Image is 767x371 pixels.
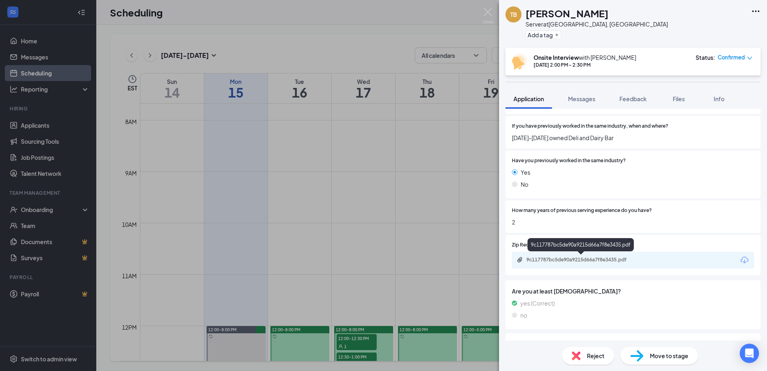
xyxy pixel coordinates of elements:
[526,6,609,20] h1: [PERSON_NAME]
[619,95,647,102] span: Feedback
[510,10,517,18] div: TB
[520,311,527,320] span: no
[512,133,754,142] span: [DATE]-[DATE] owned Deli and Dairy Bar
[517,257,523,263] svg: Paperclip
[512,207,652,214] span: How many years of previous serving experience do you have?
[526,257,639,263] div: 9c117787bc5de90a9215d66a7f8e3435.pdf
[568,95,595,102] span: Messages
[650,351,688,360] span: Move to stage
[512,287,754,296] span: Are you at least [DEMOGRAPHIC_DATA]?
[512,218,754,226] span: 2
[587,351,605,360] span: Reject
[513,95,544,102] span: Application
[534,61,636,68] div: [DATE] 2:00 PM - 2:30 PM
[517,257,647,264] a: Paperclip9c117787bc5de90a9215d66a7f8e3435.pdf
[718,53,745,61] span: Confirmed
[751,6,761,16] svg: Ellipses
[534,54,579,61] b: Onsite Interview
[554,33,559,37] svg: Plus
[528,238,634,251] div: 9c117787bc5de90a9215d66a7f8e3435.pdf
[526,31,561,39] button: PlusAdd a tag
[673,95,685,102] span: Files
[520,299,555,308] span: yes (Correct)
[512,241,560,249] span: Zip Recruiter Resume
[521,180,528,189] span: No
[512,157,626,165] span: Have you previously worked in the same industry?
[512,340,754,349] span: Are you legally eligible to work in the [GEOGRAPHIC_DATA]?
[696,53,715,61] div: Status :
[740,255,749,265] svg: Download
[714,95,724,102] span: Info
[534,53,636,61] div: with [PERSON_NAME]
[512,122,668,130] span: If you have previously worked in the same industry, when and where?
[521,168,530,177] span: Yes
[526,20,668,28] div: Server at [GEOGRAPHIC_DATA], [GEOGRAPHIC_DATA]
[740,344,759,363] div: Open Intercom Messenger
[747,55,753,61] span: down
